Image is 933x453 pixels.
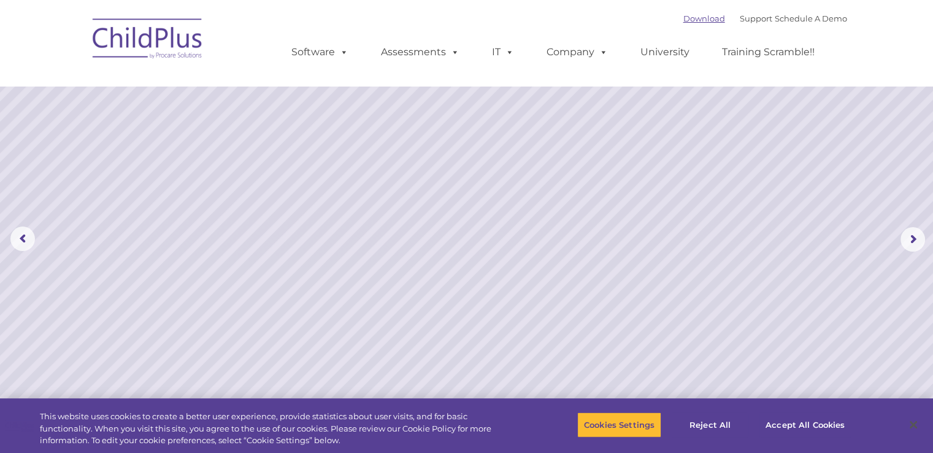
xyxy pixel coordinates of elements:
[279,40,361,64] a: Software
[534,40,620,64] a: Company
[480,40,526,64] a: IT
[577,412,661,438] button: Cookies Settings
[683,14,725,23] a: Download
[740,14,772,23] a: Support
[900,411,927,438] button: Close
[710,40,827,64] a: Training Scramble!!
[171,81,208,90] span: Last name
[672,412,748,438] button: Reject All
[759,412,851,438] button: Accept All Cookies
[775,14,847,23] a: Schedule A Demo
[683,14,847,23] font: |
[40,411,513,447] div: This website uses cookies to create a better user experience, provide statistics about user visit...
[171,131,223,141] span: Phone number
[628,40,702,64] a: University
[86,10,209,71] img: ChildPlus by Procare Solutions
[369,40,472,64] a: Assessments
